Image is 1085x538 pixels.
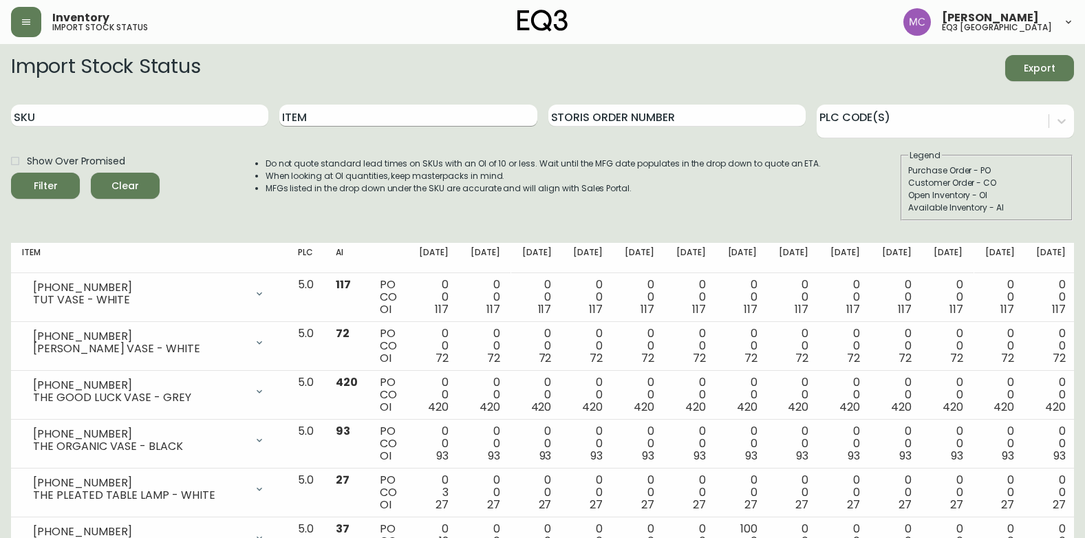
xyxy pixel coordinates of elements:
[266,182,821,195] li: MFGs listed in the drop down under the SKU are accurate and will align with Sales Portal.
[573,327,603,365] div: 0 0
[1036,327,1066,365] div: 0 0
[625,425,654,462] div: 0 0
[665,243,717,273] th: [DATE]
[942,12,1039,23] span: [PERSON_NAME]
[744,350,758,366] span: 72
[846,301,860,317] span: 117
[522,376,552,413] div: 0 0
[985,327,1015,365] div: 0 0
[934,327,963,365] div: 0 0
[1053,350,1066,366] span: 72
[830,327,860,365] div: 0 0
[22,425,276,455] div: [PHONE_NUMBER]THE ORGANIC VASE - BLACK
[985,474,1015,511] div: 0 0
[471,327,500,365] div: 0 0
[693,497,706,513] span: 27
[882,327,912,365] div: 0 0
[908,202,1065,214] div: Available Inventory - AI
[641,350,654,366] span: 72
[830,474,860,511] div: 0 0
[287,469,325,517] td: 5.0
[487,350,500,366] span: 72
[985,376,1015,413] div: 0 0
[336,374,358,390] span: 420
[408,243,460,273] th: [DATE]
[460,243,511,273] th: [DATE]
[380,279,397,316] div: PO CO
[419,279,449,316] div: 0 0
[11,243,287,273] th: Item
[737,399,758,415] span: 420
[985,279,1015,316] div: 0 0
[993,399,1014,415] span: 420
[830,425,860,462] div: 0 0
[1036,474,1066,511] div: 0 0
[985,425,1015,462] div: 0 0
[380,497,391,513] span: OI
[33,330,246,343] div: [PHONE_NUMBER]
[908,164,1065,177] div: Purchase Order - PO
[522,279,552,316] div: 0 0
[34,177,58,195] div: Filter
[11,55,200,81] h2: Import Stock Status
[522,474,552,511] div: 0 0
[33,379,246,391] div: [PHONE_NUMBER]
[728,327,758,365] div: 0 0
[522,425,552,462] div: 0 0
[942,23,1052,32] h5: eq3 [GEOGRAPHIC_DATA]
[744,301,758,317] span: 117
[779,376,808,413] div: 0 0
[692,301,706,317] span: 117
[266,170,821,182] li: When looking at OI quantities, keep masterpacks in mind.
[847,350,860,366] span: 72
[435,301,449,317] span: 117
[728,425,758,462] div: 0 0
[486,301,500,317] span: 117
[744,497,758,513] span: 27
[1036,376,1066,413] div: 0 0
[641,301,654,317] span: 117
[676,279,706,316] div: 0 0
[951,448,963,464] span: 93
[934,474,963,511] div: 0 0
[33,477,246,489] div: [PHONE_NUMBER]
[573,425,603,462] div: 0 0
[480,399,500,415] span: 420
[380,425,397,462] div: PO CO
[1052,301,1066,317] span: 117
[717,243,769,273] th: [DATE]
[91,173,160,199] button: Clear
[934,376,963,413] div: 0 0
[1036,279,1066,316] div: 0 0
[745,448,758,464] span: 93
[52,23,148,32] h5: import stock status
[33,391,246,404] div: THE GOOD LUCK VASE - GREY
[33,281,246,294] div: [PHONE_NUMBER]
[768,243,819,273] th: [DATE]
[336,472,350,488] span: 27
[676,474,706,511] div: 0 0
[419,474,449,511] div: 0 3
[882,425,912,462] div: 0 0
[539,497,552,513] span: 27
[380,327,397,365] div: PO CO
[573,474,603,511] div: 0 0
[1053,497,1066,513] span: 27
[325,243,369,273] th: AI
[511,243,563,273] th: [DATE]
[436,350,449,366] span: 72
[685,399,706,415] span: 420
[517,10,568,32] img: logo
[1053,448,1066,464] span: 93
[908,149,942,162] legend: Legend
[27,154,125,169] span: Show Over Promised
[1000,301,1014,317] span: 117
[830,376,860,413] div: 0 0
[102,177,149,195] span: Clear
[471,376,500,413] div: 0 0
[779,474,808,511] div: 0 0
[923,243,974,273] th: [DATE]
[728,279,758,316] div: 0 0
[830,279,860,316] div: 0 0
[52,12,109,23] span: Inventory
